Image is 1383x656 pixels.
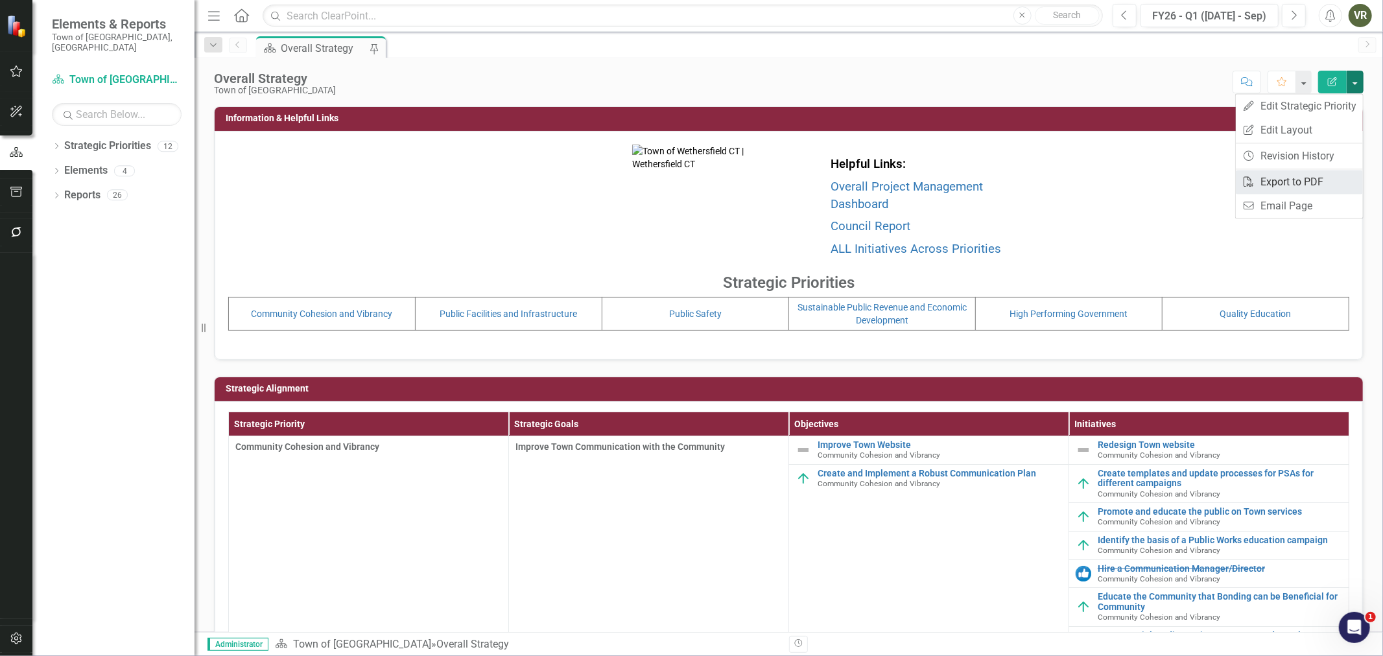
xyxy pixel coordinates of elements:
a: Create social media posting processes and templates [1098,631,1342,640]
span: Community Cohesion and Vibrancy [818,479,940,488]
div: Town of [GEOGRAPHIC_DATA] [214,86,336,95]
button: FY26 - Q1 ([DATE] - Sep) [1141,4,1279,27]
img: On Target [796,471,811,486]
span: 1 [1365,612,1376,622]
td: Double-Click to Edit Right Click for Context Menu [1069,436,1349,465]
img: ClearPoint Strategy [6,14,29,38]
a: Edit Layout [1236,118,1363,142]
a: Sustainable Public Revenue and Economic Development [798,302,967,325]
span: Community Cohesion and Vibrancy [1098,546,1220,555]
td: Double-Click to Edit Right Click for Context Menu [1069,588,1349,626]
a: Community Cohesion and Vibrancy [252,309,393,319]
a: High Performing Government [1010,309,1128,319]
span: Community Cohesion and Vibrancy [1098,451,1220,460]
h3: Information & Helpful Links [226,113,1356,123]
a: Town of [GEOGRAPHIC_DATA] [52,73,182,88]
a: Reports [64,188,100,203]
img: On Target [1076,599,1091,615]
a: Edit Strategic Priority [1236,94,1363,118]
a: Elements [64,163,108,178]
span: Community Cohesion and Vibrancy [1098,517,1220,526]
a: Hire a Communication Manager/Director [1098,564,1342,574]
div: FY26 - Q1 ([DATE] - Sep) [1145,8,1274,24]
span: Community Cohesion and Vibrancy [1098,489,1220,498]
span: Elements & Reports [52,16,182,32]
button: Search [1035,6,1100,25]
a: Public Facilities and Infrastructure [440,309,578,319]
a: Improve Town Website [818,440,1062,450]
a: Educate the Community that Bonding can be Beneficial for Community [1098,592,1342,612]
strong: Helpful Links: [831,157,906,171]
div: Overall Strategy [436,638,509,650]
small: Town of [GEOGRAPHIC_DATA], [GEOGRAPHIC_DATA] [52,32,182,53]
a: Email Page [1236,194,1363,218]
td: Double-Click to Edit Right Click for Context Menu [1069,464,1349,502]
td: Double-Click to Edit Right Click for Context Menu [1069,626,1349,655]
button: VR [1349,4,1372,27]
iframe: Intercom live chat [1339,612,1370,643]
h3: Strategic Alignment [226,384,1356,393]
span: Improve Town Communication with the Community [515,440,782,453]
span: Administrator [207,638,268,651]
div: Overall Strategy [281,40,366,56]
td: Double-Click to Edit Right Click for Context Menu [1069,531,1349,559]
td: Double-Click to Edit Right Click for Context Menu [788,436,1069,465]
a: Overall Project Management Dashboard [831,180,983,211]
img: Town of Wethersfield CT | Wethersfield CT [632,145,756,268]
a: Redesign Town website [1098,440,1342,450]
a: Export to PDF [1236,170,1363,194]
img: Completed in a Previous Quarter [1076,566,1091,581]
a: Public Safety [669,309,722,319]
span: Community Cohesion and Vibrancy [1098,574,1220,583]
a: Promote and educate the public on Town services [1098,507,1342,517]
a: Revision History [1236,144,1363,168]
img: On Target [1076,476,1091,491]
a: Create and Implement a Robust Communication Plan [818,469,1062,478]
a: Quality Education [1220,309,1292,319]
div: Overall Strategy [214,71,336,86]
span: Community Cohesion and Vibrancy [818,451,940,460]
img: On Target [1076,509,1091,524]
span: Search [1053,10,1081,20]
div: » [275,637,779,652]
a: Strategic Priorities [64,139,151,154]
td: Double-Click to Edit Right Click for Context Menu [1069,503,1349,532]
span: Community Cohesion and Vibrancy [1098,613,1220,622]
td: Double-Click to Edit Right Click for Context Menu [1069,559,1349,588]
a: Council Report [831,219,910,233]
a: ALL Initiatives Across Priorities [831,242,1001,256]
input: Search ClearPoint... [263,5,1103,27]
strong: Strategic Priorities [723,274,855,292]
img: Not Defined [1076,442,1091,458]
a: Identify the basis of a Public Works education campaign [1098,535,1342,545]
div: 12 [158,141,178,152]
img: Not Defined [796,442,811,458]
div: 4 [114,165,135,176]
span: Community Cohesion and Vibrancy [235,441,379,452]
a: Town of [GEOGRAPHIC_DATA] [293,638,431,650]
a: Create templates and update processes for PSAs for different campaigns [1098,469,1342,489]
div: 26 [107,190,128,201]
input: Search Below... [52,103,182,126]
img: On Target [1076,537,1091,553]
